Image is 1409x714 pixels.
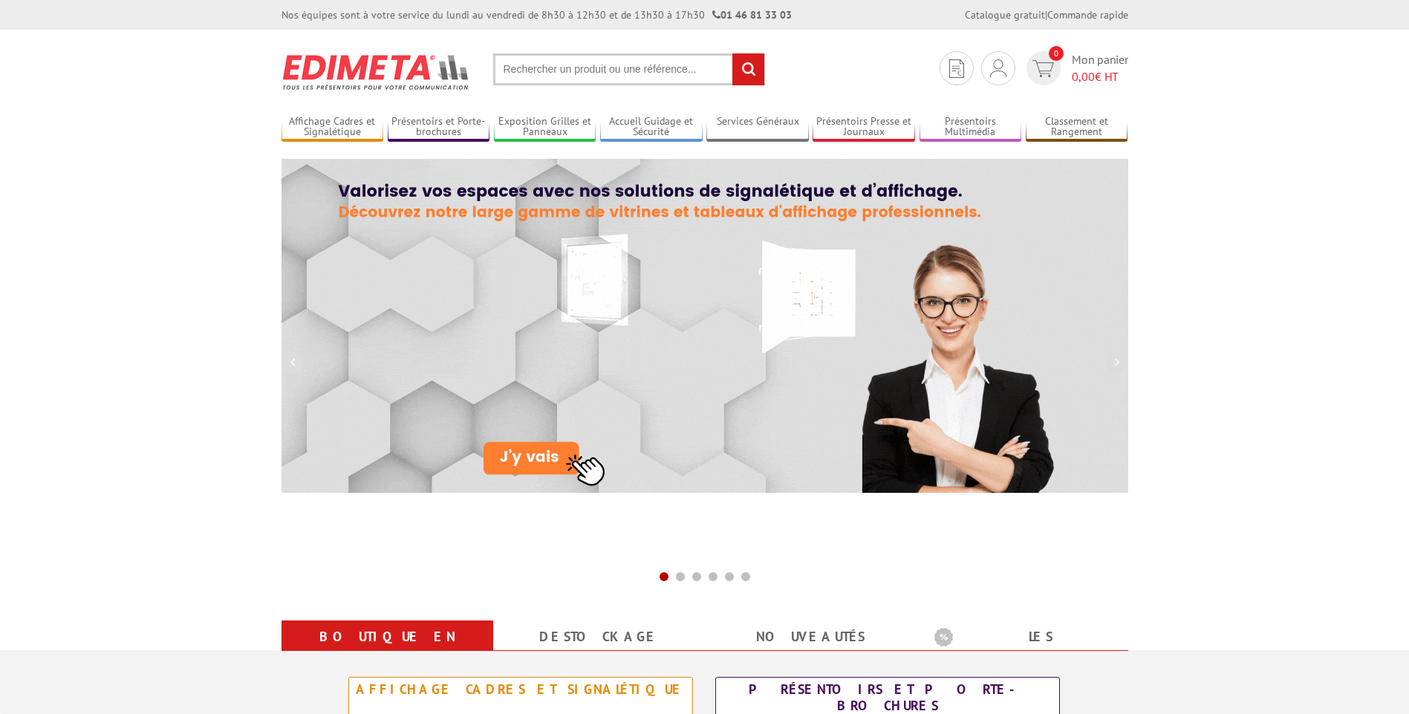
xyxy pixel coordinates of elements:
a: Les promotions [934,623,1110,677]
a: Services Généraux [706,115,809,140]
div: Nos équipes sont à votre service du lundi au vendredi de 8h30 à 12h30 et de 13h30 à 17h30 [282,7,792,22]
input: rechercher [732,53,764,85]
img: Présentoir, panneau, stand - Edimeta - PLV, affichage, mobilier bureau, entreprise [282,45,471,99]
a: Accueil Guidage et Sécurité [600,115,703,140]
a: Destockage [511,623,687,650]
div: | [965,7,1128,22]
a: Présentoirs Presse et Journaux [813,115,915,140]
img: devis rapide [949,59,964,78]
input: Rechercher un produit ou une référence... [493,53,765,85]
a: nouveautés [723,623,899,650]
b: Les promotions [934,623,1120,653]
a: Présentoirs Multimédia [920,115,1022,140]
a: devis rapide 0 Mon panier 0,00€ HT [1023,51,1128,85]
img: devis rapide [1032,60,1054,77]
a: Boutique en ligne [299,623,475,677]
div: Présentoirs et Porte-brochures [720,681,1055,714]
a: Exposition Grilles et Panneaux [494,115,596,140]
a: Affichage Cadres et Signalétique [282,115,384,140]
div: Affichage Cadres et Signalétique [353,681,689,698]
a: Commande rapide [1047,8,1128,22]
strong: 01 46 81 33 03 [712,8,792,22]
span: Mon panier [1072,51,1128,85]
img: devis rapide [990,59,1006,77]
a: Présentoirs et Porte-brochures [388,115,490,140]
a: Catalogue gratuit [965,8,1045,22]
span: € HT [1072,68,1128,85]
span: 0,00 [1072,69,1095,84]
a: Classement et Rangement [1026,115,1128,140]
span: 0 [1049,46,1064,61]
